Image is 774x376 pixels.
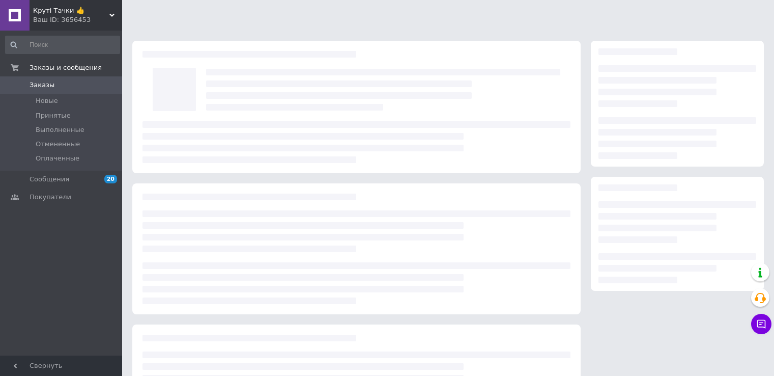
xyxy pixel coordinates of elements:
span: 20 [104,175,117,183]
input: Поиск [5,36,120,54]
span: Выполненные [36,125,84,135]
span: Сообщения [30,175,69,184]
span: Новые [36,96,58,105]
span: Круті Тачки 👍 [33,6,109,15]
div: Ваш ID: 3656453 [33,15,122,24]
span: Оплаченные [36,154,79,163]
span: Отмененные [36,140,80,149]
button: Чат с покупателем [751,314,771,334]
span: Заказы [30,80,54,90]
span: Заказы и сообщения [30,63,102,72]
span: Принятые [36,111,71,120]
span: Покупатели [30,193,71,202]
